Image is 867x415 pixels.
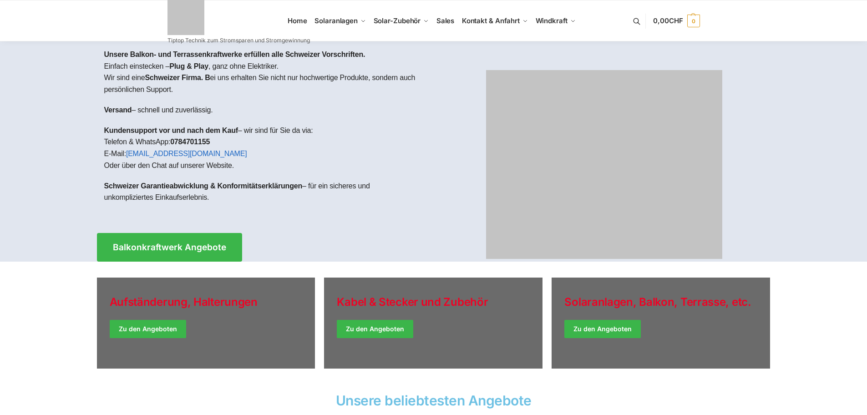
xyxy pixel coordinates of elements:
[104,182,303,190] strong: Schweizer Garantieabwicklung & Konformitätserklärungen
[126,150,247,157] a: [EMAIL_ADDRESS][DOMAIN_NAME]
[669,16,683,25] span: CHF
[532,0,579,41] a: Windkraft
[370,0,432,41] a: Solar-Zubehör
[104,51,365,58] strong: Unsere Balkon- und Terrassenkraftwerke erfüllen alle Schweizer Vorschriften.
[169,62,208,70] strong: Plug & Play
[170,138,210,146] strong: 0784701155
[458,0,532,41] a: Kontakt & Anfahrt
[104,106,132,114] strong: Versand
[324,278,543,369] a: Holiday Style
[374,16,421,25] span: Solar-Zubehör
[104,72,426,95] p: Wir sind eine ei uns erhalten Sie nicht nur hochwertige Produkte, sondern auch persönlichen Support.
[104,180,426,203] p: – für ein sicheres und unkompliziertes Einkaufserlebnis.
[97,394,771,407] h2: Unsere beliebtesten Angebote
[311,0,370,41] a: Solaranlagen
[167,38,310,43] p: Tiptop Technik zum Stromsparen und Stromgewinnung
[436,16,455,25] span: Sales
[97,41,434,219] div: Einfach einstecken – , ganz ohne Elektriker.
[552,278,770,369] a: Winter Jackets
[486,70,722,259] img: Home 1
[97,278,315,369] a: Holiday Style
[653,16,683,25] span: 0,00
[314,16,358,25] span: Solaranlagen
[145,74,210,81] strong: Schweizer Firma. B
[536,16,568,25] span: Windkraft
[97,233,242,262] a: Balkonkraftwerk Angebote
[113,243,226,252] span: Balkonkraftwerk Angebote
[462,16,520,25] span: Kontakt & Anfahrt
[104,127,238,134] strong: Kundensupport vor und nach dem Kauf
[432,0,458,41] a: Sales
[687,15,700,27] span: 0
[104,104,426,116] p: – schnell und zuverlässig.
[104,125,426,171] p: – wir sind für Sie da via: Telefon & WhatsApp: E-Mail: Oder über den Chat auf unserer Website.
[653,7,700,35] a: 0,00CHF 0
